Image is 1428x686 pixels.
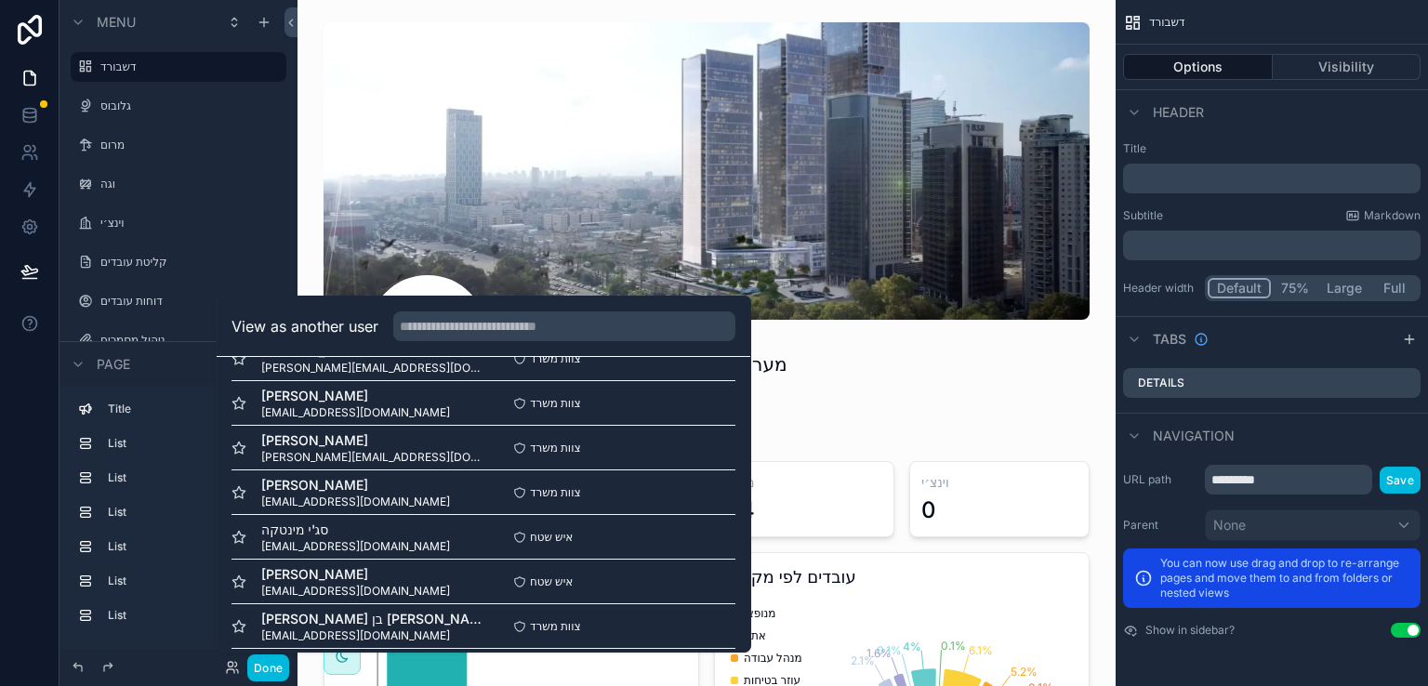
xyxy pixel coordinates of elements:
button: Options [1123,54,1273,80]
label: קליטת עובדים [100,255,275,270]
span: [PERSON_NAME] [261,476,450,495]
button: Visibility [1273,54,1421,80]
span: [PERSON_NAME][EMAIL_ADDRESS][DOMAIN_NAME] [261,361,483,376]
span: None [1213,516,1246,534]
label: List [108,470,271,485]
label: וינצ׳י [100,216,275,231]
h2: View as another user [231,315,378,337]
a: Markdown [1345,208,1421,223]
span: Header [1153,103,1204,122]
label: Details [1138,376,1184,390]
label: Subtitle [1123,208,1163,223]
span: [EMAIL_ADDRESS][DOMAIN_NAME] [261,405,450,420]
label: List [108,539,271,554]
span: Tabs [1153,330,1186,349]
span: [PERSON_NAME][EMAIL_ADDRESS][DOMAIN_NAME] [261,450,483,465]
span: Menu [97,13,136,32]
span: [PERSON_NAME] [261,431,483,450]
span: [PERSON_NAME] [261,565,450,584]
span: [EMAIL_ADDRESS][DOMAIN_NAME] [261,539,450,554]
label: Show in sidebar? [1145,623,1235,638]
span: צוות משרד [530,351,581,366]
label: וגה [100,177,275,191]
span: [EMAIL_ADDRESS][DOMAIN_NAME] [261,495,450,509]
label: Title [108,402,271,416]
span: [EMAIL_ADDRESS][DOMAIN_NAME] [261,584,450,599]
label: List [108,574,271,588]
div: scrollable content [59,386,297,649]
span: צוות משרד [530,396,581,411]
label: גלובוס [100,99,275,113]
label: List [108,436,271,451]
button: None [1205,509,1421,541]
span: איש שטח [530,530,573,545]
label: ניהול מסמכים [100,333,275,348]
div: scrollable content [1123,164,1421,193]
button: Large [1318,278,1370,298]
button: 75% [1271,278,1318,298]
label: Parent [1123,518,1197,533]
label: Title [1123,141,1421,156]
span: איש שטח [530,574,573,589]
label: דשבורד [100,59,275,74]
label: URL path [1123,472,1197,487]
span: דשבורד [1149,15,1185,30]
span: Page [97,355,130,374]
span: Markdown [1364,208,1421,223]
span: סג'י מינטקה [261,521,450,539]
label: List [108,608,271,623]
label: Header width [1123,281,1197,296]
span: Navigation [1153,427,1235,445]
span: צוות משרד [530,619,581,634]
button: Full [1370,278,1418,298]
button: Done [247,654,289,681]
span: [PERSON_NAME] בן [PERSON_NAME] [261,610,483,628]
label: List [108,505,271,520]
span: [EMAIL_ADDRESS][DOMAIN_NAME] [261,628,483,643]
span: צוות משרד [530,485,581,500]
p: You can now use drag and drop to re-arrange pages and move them to and from folders or nested views [1160,556,1409,600]
div: scrollable content [1123,231,1421,260]
button: Save [1380,467,1421,494]
span: [PERSON_NAME] [261,387,450,405]
label: דוחות עובדים [100,294,275,309]
span: צוות משרד [530,441,581,455]
button: Default [1208,278,1271,298]
label: מרום [100,138,275,152]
